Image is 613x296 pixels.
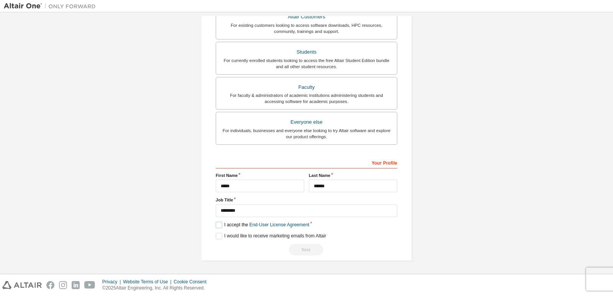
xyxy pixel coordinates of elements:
label: I would like to receive marketing emails from Altair [216,233,326,239]
div: For existing customers looking to access software downloads, HPC resources, community, trainings ... [221,22,392,34]
img: youtube.svg [84,281,95,289]
div: For faculty & administrators of academic institutions administering students and accessing softwa... [221,92,392,105]
img: Altair One [4,2,100,10]
div: Privacy [102,279,123,285]
div: For currently enrolled students looking to access the free Altair Student Edition bundle and all ... [221,57,392,70]
div: Email already exists [216,244,397,255]
div: For individuals, businesses and everyone else looking to try Altair software and explore our prod... [221,128,392,140]
div: Students [221,47,392,57]
label: I accept the [216,222,309,228]
div: Faculty [221,82,392,93]
div: Everyone else [221,117,392,128]
div: Website Terms of Use [123,279,174,285]
div: Your Profile [216,156,397,168]
p: © 2025 Altair Engineering, Inc. All Rights Reserved. [102,285,211,291]
label: First Name [216,172,304,178]
label: Last Name [309,172,397,178]
label: Job Title [216,197,397,203]
div: Cookie Consent [174,279,211,285]
img: linkedin.svg [72,281,80,289]
div: Altair Customers [221,11,392,22]
img: altair_logo.svg [2,281,42,289]
img: facebook.svg [46,281,54,289]
img: instagram.svg [59,281,67,289]
a: End-User License Agreement [249,222,310,227]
